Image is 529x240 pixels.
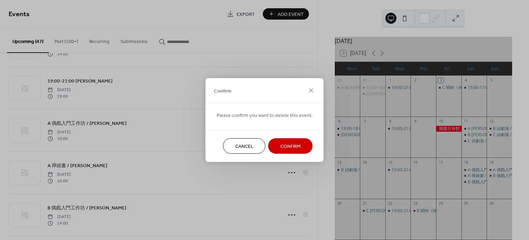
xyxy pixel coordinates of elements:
[223,138,266,154] button: Cancel
[214,87,231,95] span: Confirm
[280,143,301,150] span: Confirm
[235,143,253,150] span: Cancel
[217,112,313,119] span: Please confirm you want to delete this event.
[268,138,313,154] button: Confirm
